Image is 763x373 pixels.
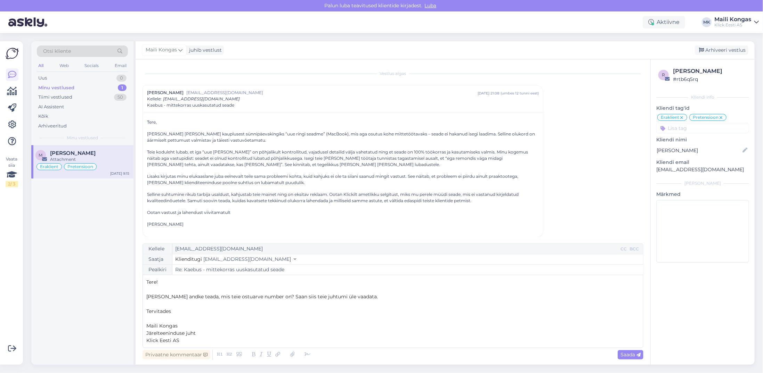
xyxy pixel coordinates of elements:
[50,156,129,163] div: Attachment
[501,91,539,96] div: ( umbes 12 tunni eest )
[37,61,45,70] div: All
[657,147,741,154] input: Lisa nimi
[146,323,178,329] span: Maili Kongas
[656,123,749,133] input: Lisa tag
[656,166,749,173] p: [EMAIL_ADDRESS][DOMAIN_NAME]
[146,337,179,343] span: Klick Eesti AS
[143,244,172,254] div: Kellele
[6,181,18,187] div: 2 / 3
[163,96,240,101] span: [EMAIL_ADDRESS][DOMAIN_NAME]
[661,115,679,119] span: Eraklient
[643,16,685,28] div: Aktiivne
[147,149,539,168] p: Teie koduleht lubab, et iga “uue [PERSON_NAME]” on põhjalikult kontrollitud, vajadusel detailid v...
[58,61,70,70] div: Web
[147,90,184,96] span: [PERSON_NAME]
[147,131,539,143] p: [PERSON_NAME] [PERSON_NAME] kauplusest sünnipäevakingiks “uue ringi seadme” (MacBook), mis aga os...
[656,180,749,186] div: [PERSON_NAME]
[143,71,643,77] div: Vestlus algas
[662,72,665,77] span: r
[50,150,96,156] span: Merili Lehtlaan
[143,265,172,275] div: Pealkiri
[118,84,127,91] div: 1
[695,45,748,55] div: Arhiveeri vestlus
[43,48,71,55] span: Otsi kliente
[147,221,539,227] p: [PERSON_NAME]
[656,159,749,166] p: Kliendi email
[147,119,539,125] p: Tere,
[38,123,67,130] div: Arhiveeritud
[673,75,747,83] div: # rtb6q5rq
[693,115,719,119] span: Pretensioon
[478,91,499,96] div: [DATE] 21:08
[619,246,628,252] div: CC
[423,2,439,9] span: Luba
[38,103,64,110] div: AI Assistent
[175,256,202,262] span: Klienditugi
[40,165,58,169] span: Eraklient
[656,191,749,198] p: Märkmed
[38,84,74,91] div: Minu vestlused
[714,17,751,22] div: Maili Kongas
[6,156,18,187] div: Vaata siia
[113,61,128,70] div: Email
[186,47,222,54] div: juhib vestlust
[146,46,177,54] span: Maili Kongas
[186,90,478,96] span: [EMAIL_ADDRESS][DOMAIN_NAME]
[6,47,19,60] img: Askly Logo
[143,254,172,264] div: Saatja
[172,244,619,254] input: Recepient...
[146,308,171,314] span: Tervitades
[147,96,162,101] span: Kellele :
[67,135,98,141] span: Minu vestlused
[147,191,539,204] p: Selline suhtumine rikub tarbija usaldust, kahjustab teie mainet ning on eksitav reklaam. Ootan Kl...
[146,330,196,336] span: Järelteeninduse juht
[175,256,296,263] button: Klienditugi [EMAIL_ADDRESS][DOMAIN_NAME]
[38,113,48,120] div: Kõik
[620,351,641,358] span: Saada
[656,94,749,100] div: Kliendi info
[67,165,93,169] span: Pretensioon
[147,173,539,186] p: Lisaks kirjutas minu elukaaslane juba eelnevalt teile sama probleemi kohta, kuid kahjuks ei ole t...
[38,94,72,101] div: Tiimi vestlused
[673,67,747,75] div: [PERSON_NAME]
[702,17,712,27] div: MK
[114,94,127,101] div: 50
[714,17,759,28] a: Maili KongasKlick Eesti AS
[110,171,129,176] div: [DATE] 9:15
[39,152,43,158] span: M
[628,246,640,252] div: BCC
[147,102,234,108] span: Kaebus - mittekorras uuskasutatud seade
[146,293,378,300] span: [PERSON_NAME] andke teada, mis teie ostuarve number on? Saan siis teie juhtumi üle vaadata.
[83,61,100,70] div: Socials
[203,256,291,262] span: [EMAIL_ADDRESS][DOMAIN_NAME]
[146,279,158,285] span: Tere!
[714,22,751,28] div: Klick Eesti AS
[143,350,210,359] div: Privaatne kommentaar
[147,209,539,216] p: Ootan vastust ja lahendust viivitamatult
[656,136,749,143] p: Kliendi nimi
[172,265,643,275] input: Write subject here...
[38,75,47,82] div: Uus
[656,105,749,112] p: Kliendi tag'id
[116,75,127,82] div: 0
